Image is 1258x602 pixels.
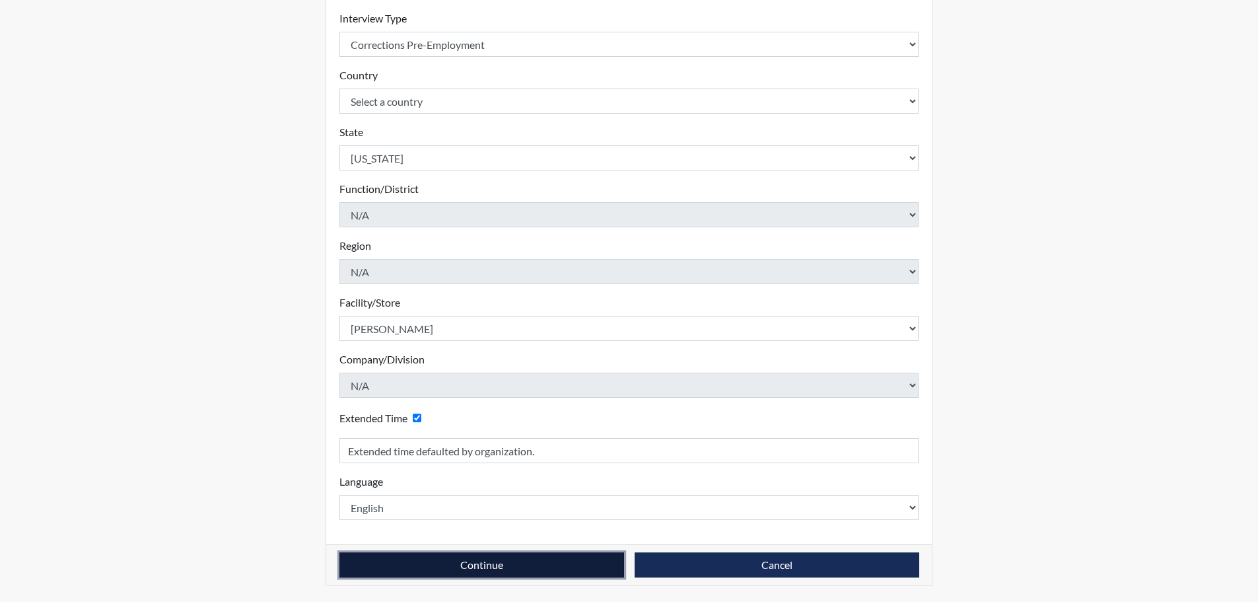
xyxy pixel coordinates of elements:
[339,238,371,254] label: Region
[339,410,407,426] label: Extended Time
[635,552,919,578] button: Cancel
[339,552,624,578] button: Continue
[339,67,378,83] label: Country
[339,124,363,140] label: State
[339,438,919,463] input: Reason for Extension
[339,11,407,26] label: Interview Type
[339,181,419,197] label: Function/District
[339,408,427,428] div: Checking this box will provide the interviewee with an accomodation of extra time to answer each ...
[339,295,400,311] label: Facility/Store
[339,352,425,367] label: Company/Division
[339,474,383,490] label: Language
